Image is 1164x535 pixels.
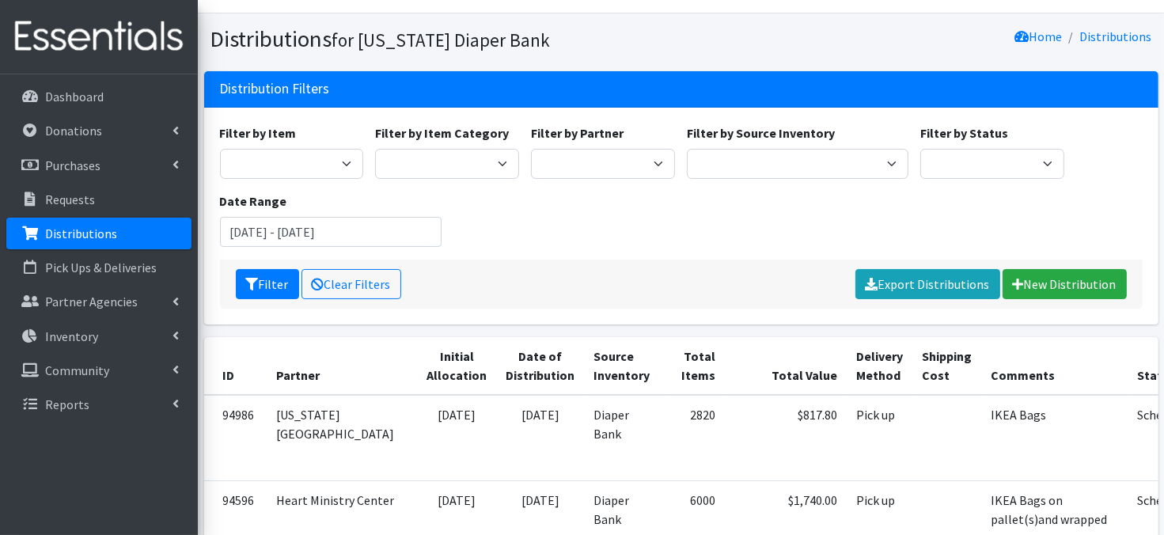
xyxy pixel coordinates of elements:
td: [US_STATE] [GEOGRAPHIC_DATA] [267,395,418,481]
input: January 1, 2011 - December 31, 2011 [220,217,442,247]
th: Initial Allocation [418,337,497,395]
th: Total Items [665,337,726,395]
th: Partner [267,337,418,395]
p: Reports [45,397,89,412]
label: Filter by Source Inventory [687,123,835,142]
a: Home [1015,28,1063,44]
td: 94986 [204,395,267,481]
a: Inventory [6,321,191,352]
a: Requests [6,184,191,215]
td: [DATE] [418,395,497,481]
a: Clear Filters [301,269,401,299]
h3: Distribution Filters [220,81,330,97]
h1: Distributions [210,25,676,53]
th: ID [204,337,267,395]
a: Purchases [6,150,191,181]
p: Requests [45,192,95,207]
a: Distributions [6,218,191,249]
td: IKEA Bags [982,395,1128,481]
a: New Distribution [1003,269,1127,299]
label: Filter by Partner [531,123,624,142]
a: Distributions [1080,28,1152,44]
p: Community [45,362,109,378]
th: Shipping Cost [913,337,982,395]
p: Purchases [45,157,100,173]
img: HumanEssentials [6,10,191,63]
label: Filter by Item [220,123,297,142]
button: Filter [236,269,299,299]
p: Inventory [45,328,98,344]
td: $817.80 [726,395,847,481]
a: Pick Ups & Deliveries [6,252,191,283]
a: Export Distributions [855,269,1000,299]
small: for [US_STATE] Diaper Bank [332,28,551,51]
p: Partner Agencies [45,294,138,309]
p: Dashboard [45,89,104,104]
td: 2820 [665,395,726,481]
td: [DATE] [497,395,585,481]
label: Filter by Item Category [375,123,509,142]
p: Pick Ups & Deliveries [45,260,157,275]
label: Filter by Status [920,123,1008,142]
a: Donations [6,115,191,146]
label: Date Range [220,192,287,211]
th: Source Inventory [585,337,665,395]
a: Community [6,355,191,386]
th: Delivery Method [847,337,913,395]
th: Date of Distribution [497,337,585,395]
th: Total Value [726,337,847,395]
td: Diaper Bank [585,395,665,481]
p: Donations [45,123,102,138]
th: Comments [982,337,1128,395]
a: Dashboard [6,81,191,112]
a: Reports [6,389,191,420]
td: Pick up [847,395,913,481]
p: Distributions [45,226,117,241]
a: Partner Agencies [6,286,191,317]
